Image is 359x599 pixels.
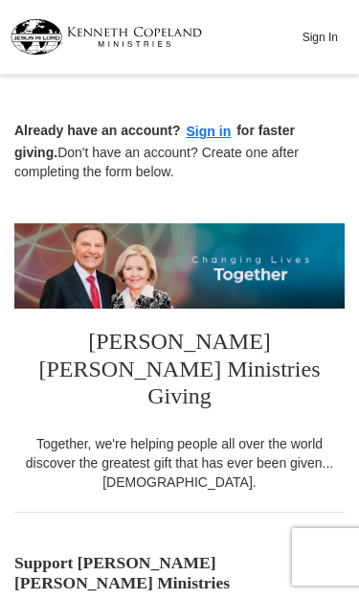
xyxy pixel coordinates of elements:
[14,309,345,434] h3: [PERSON_NAME] [PERSON_NAME] Ministries Giving
[14,553,345,593] h5: Support [PERSON_NAME] [PERSON_NAME] Ministries
[14,434,345,492] div: Together, we're helping people all over the world discover the greatest gift that has ever been g...
[14,123,295,160] strong: Already have an account? for faster giving.
[14,121,345,181] p: Don't have an account? Create one after completing the form below.
[181,121,237,143] button: Sign in
[291,22,348,52] button: Sign In
[11,19,202,55] img: kcm-header-logo.svg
